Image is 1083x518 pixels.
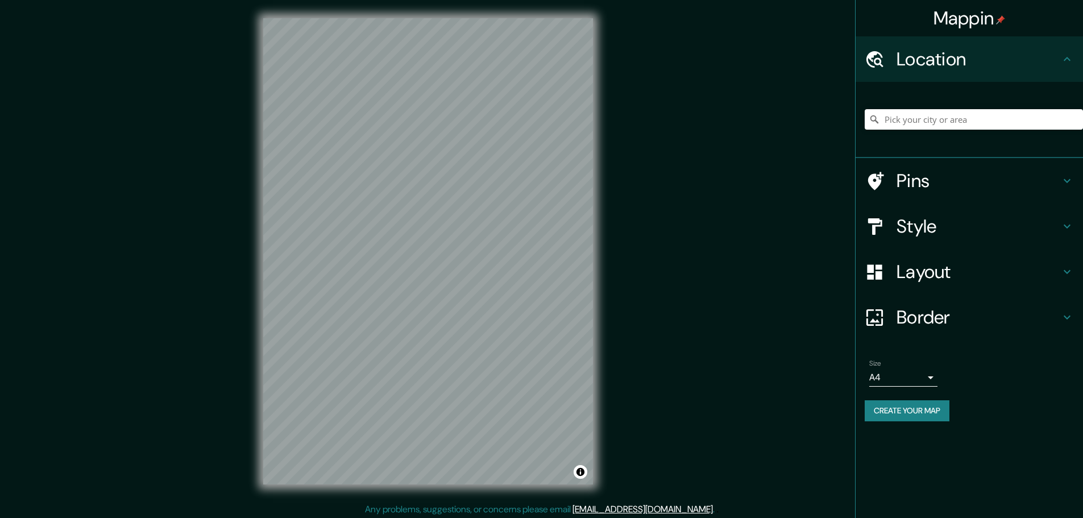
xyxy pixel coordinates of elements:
[869,359,881,368] label: Size
[865,400,949,421] button: Create your map
[933,7,1006,30] h4: Mappin
[716,503,719,516] div: .
[897,306,1060,329] h4: Border
[897,215,1060,238] h4: Style
[996,15,1005,24] img: pin-icon.png
[856,249,1083,295] div: Layout
[263,18,593,484] canvas: Map
[856,295,1083,340] div: Border
[856,36,1083,82] div: Location
[897,48,1060,71] h4: Location
[365,503,715,516] p: Any problems, suggestions, or concerns please email .
[897,169,1060,192] h4: Pins
[572,503,713,515] a: [EMAIL_ADDRESS][DOMAIN_NAME]
[715,503,716,516] div: .
[869,368,937,387] div: A4
[865,109,1083,130] input: Pick your city or area
[574,465,587,479] button: Toggle attribution
[856,204,1083,249] div: Style
[897,260,1060,283] h4: Layout
[856,158,1083,204] div: Pins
